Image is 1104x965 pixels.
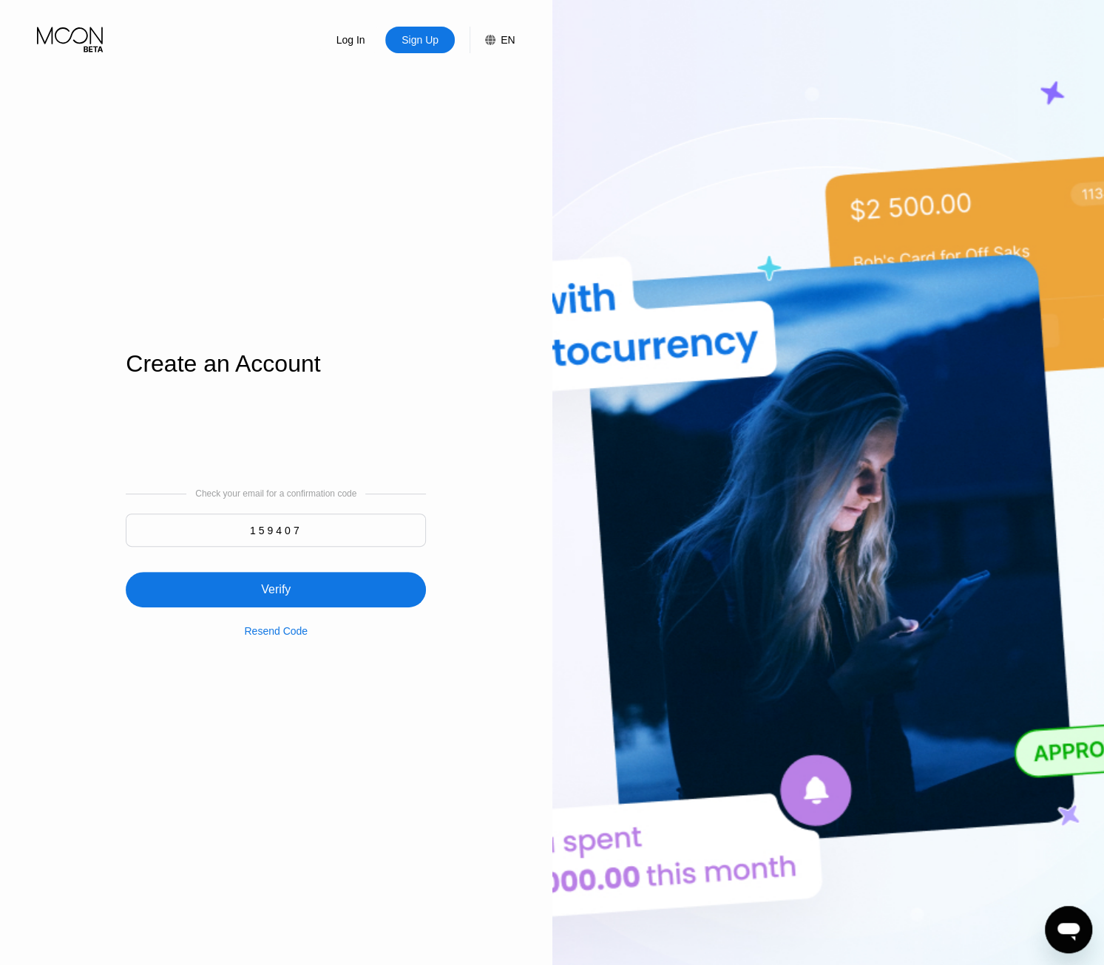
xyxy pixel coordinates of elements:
div: EN [501,34,515,46]
div: Verify [261,582,291,597]
div: Verify [126,554,426,607]
iframe: Schaltfläche zum Öffnen des Messaging-Fensters [1045,906,1092,953]
div: Log In [335,33,367,47]
div: Resend Code [244,625,308,637]
div: Create an Account [126,350,426,378]
div: Check your email for a confirmation code [195,488,356,499]
div: Sign Up [400,33,440,47]
input: 000000 [126,514,426,547]
div: Resend Code [244,607,308,637]
div: Sign Up [385,27,455,53]
div: EN [470,27,515,53]
div: Log In [316,27,385,53]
